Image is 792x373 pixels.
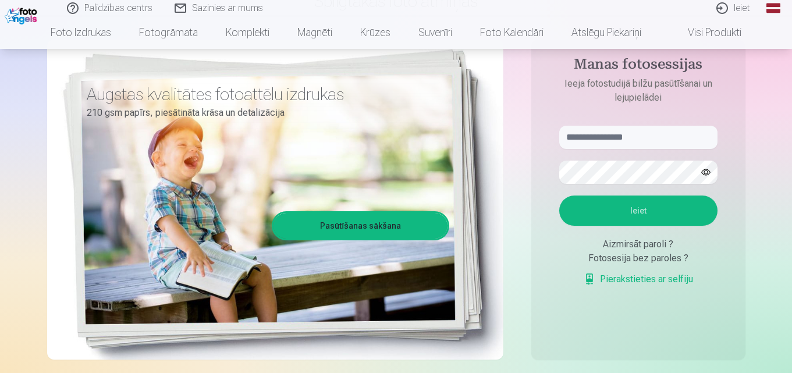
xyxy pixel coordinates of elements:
[283,16,346,49] a: Magnēti
[557,16,655,49] a: Atslēgu piekariņi
[559,237,718,251] div: Aizmirsāt paroli ?
[346,16,404,49] a: Krūzes
[212,16,283,49] a: Komplekti
[584,272,693,286] a: Pierakstieties ar selfiju
[548,56,729,77] h4: Manas fotosessijas
[87,84,441,105] h3: Augstas kvalitātes fotoattēlu izdrukas
[559,196,718,226] button: Ieiet
[548,77,729,105] p: Ieeja fotostudijā bilžu pasūtīšanai un lejupielādei
[5,5,40,24] img: /fa1
[559,251,718,265] div: Fotosesija bez paroles ?
[274,213,448,239] a: Pasūtīšanas sākšana
[466,16,557,49] a: Foto kalendāri
[655,16,755,49] a: Visi produkti
[125,16,212,49] a: Fotogrāmata
[404,16,466,49] a: Suvenīri
[87,105,441,121] p: 210 gsm papīrs, piesātināta krāsa un detalizācija
[37,16,125,49] a: Foto izdrukas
